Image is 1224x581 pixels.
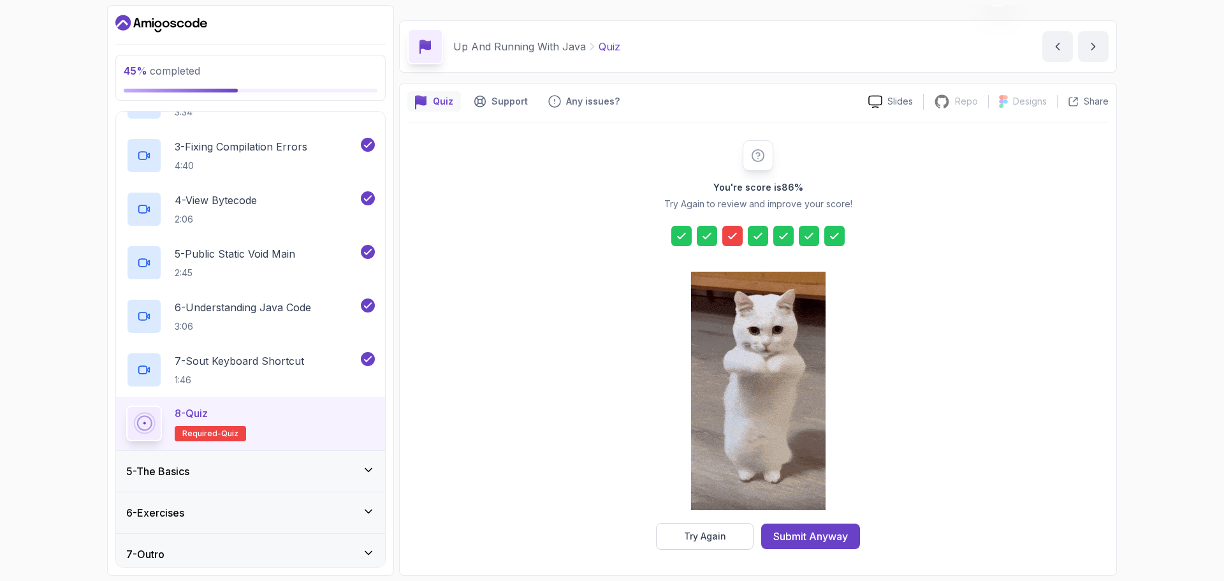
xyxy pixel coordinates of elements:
[1078,31,1109,62] button: next content
[407,91,461,112] button: quiz button
[126,138,375,173] button: 3-Fixing Compilation Errors4:40
[1013,95,1047,108] p: Designs
[126,352,375,388] button: 7-Sout Keyboard Shortcut1:46
[175,353,304,369] p: 7 - Sout Keyboard Shortcut
[175,213,257,226] p: 2:06
[175,159,307,172] p: 4:40
[713,181,803,194] h2: You're score is 86 %
[566,95,620,108] p: Any issues?
[175,406,208,421] p: 8 - Quiz
[955,95,978,108] p: Repo
[761,524,860,549] button: Submit Anyway
[492,95,528,108] p: Support
[221,429,238,439] span: quiz
[858,95,923,108] a: Slides
[126,406,375,441] button: 8-QuizRequired-quiz
[1084,95,1109,108] p: Share
[126,191,375,227] button: 4-View Bytecode2:06
[599,39,620,54] p: Quiz
[116,534,385,575] button: 7-Outro
[175,300,311,315] p: 6 - Understanding Java Code
[175,320,311,333] p: 3:06
[126,298,375,334] button: 6-Understanding Java Code3:06
[1057,95,1109,108] button: Share
[126,547,164,562] h3: 7 - Outro
[1042,31,1073,62] button: previous content
[124,64,200,77] span: completed
[124,64,147,77] span: 45 %
[116,451,385,492] button: 5-The Basics
[175,246,295,261] p: 5 - Public Static Void Main
[684,530,726,543] div: Try Again
[664,198,852,210] p: Try Again to review and improve your score!
[126,464,189,479] h3: 5 - The Basics
[541,91,627,112] button: Feedback button
[175,374,304,386] p: 1:46
[691,272,826,510] img: cool-cat
[175,106,358,119] p: 3:34
[116,492,385,533] button: 6-Exercises
[126,245,375,281] button: 5-Public Static Void Main2:45
[175,193,257,208] p: 4 - View Bytecode
[453,39,586,54] p: Up And Running With Java
[433,95,453,108] p: Quiz
[773,529,848,544] div: Submit Anyway
[656,523,754,550] button: Try Again
[466,91,535,112] button: Support button
[126,505,184,520] h3: 6 - Exercises
[887,95,913,108] p: Slides
[182,429,221,439] span: Required-
[175,139,307,154] p: 3 - Fixing Compilation Errors
[175,267,295,279] p: 2:45
[115,13,207,34] a: Dashboard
